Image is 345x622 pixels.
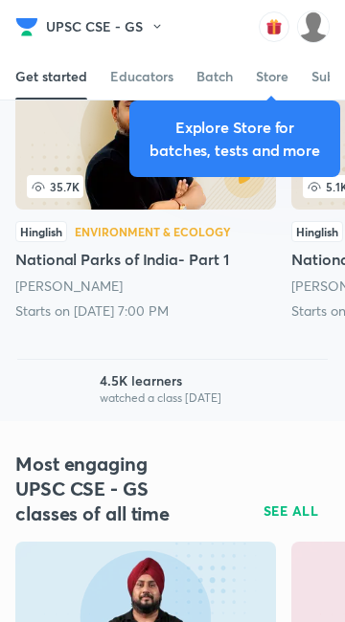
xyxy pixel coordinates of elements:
[297,11,330,43] img: Krishna Kumar kushwaha
[252,496,331,526] button: SEE ALL
[256,67,288,86] div: Store
[259,11,289,42] img: avatar
[46,12,175,41] button: UPSC CSE - GS
[15,301,276,321] div: Starts on Aug 11, 7:00 PM
[15,67,87,86] div: Get started
[110,67,173,86] div: Educators
[15,54,87,100] a: Get started
[100,390,221,406] p: watched a class [DATE]
[196,67,233,86] div: Batch
[27,175,83,198] span: 35.7K
[145,116,325,162] div: Explore Store for batches, tests and more
[15,15,38,38] img: Company Logo
[196,54,233,100] a: Batch
[15,221,67,242] div: Hinglish
[100,371,182,390] h6: 4.5 K learners
[15,277,123,295] a: [PERSON_NAME]
[15,248,276,271] h5: National Parks of India- Part 1
[264,504,319,518] span: SEE ALL
[110,54,173,100] a: Educators
[256,54,288,100] a: Store
[75,226,231,237] div: Environment & Ecology
[15,452,172,526] h4: Most engaging UPSC CSE - GS classes of all time
[291,221,343,242] div: Hinglish
[15,277,276,296] div: Sudarshan Gurjar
